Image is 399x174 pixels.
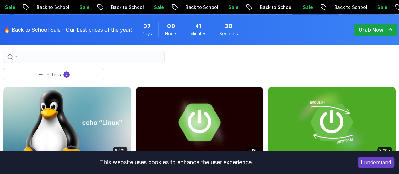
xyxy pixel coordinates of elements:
[298,4,318,10] p: Sale
[223,4,244,10] p: Sale
[3,87,131,158] img: Linux Fundamentals card
[225,22,232,31] span: 30 Seconds
[359,26,383,33] p: Grab Now
[65,72,68,77] p: 2
[219,31,238,37] span: Seconds
[268,87,396,158] img: Building APIs with Spring Boot card
[136,87,263,158] img: Advanced Spring Boot card
[142,31,152,37] span: Days
[329,4,372,10] p: Back to School
[3,68,104,81] button: Filters2
[149,4,169,10] p: Sale
[255,4,298,10] p: Back to School
[32,4,74,10] p: Back to School
[143,22,151,31] span: 7 Days
[249,148,258,153] p: 5.18h
[195,22,201,31] span: 41 Minutes
[4,26,132,33] p: 🔥 Back to School Sale - Our best prices of the year!
[106,4,149,10] p: Back to School
[379,148,390,153] p: 3.30h
[46,71,61,78] p: Filters
[115,148,126,153] p: 6.00h
[358,157,394,168] button: Accept cookies
[74,4,95,10] p: Sale
[165,31,177,37] span: Hours
[5,155,348,169] div: This website uses cookies to enhance the user experience.
[372,4,392,10] p: Sale
[190,31,206,37] span: Minutes
[180,4,223,10] p: Back to School
[15,54,161,60] input: Search Java, React, Spring boot ...
[167,22,175,31] span: 0 Hours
